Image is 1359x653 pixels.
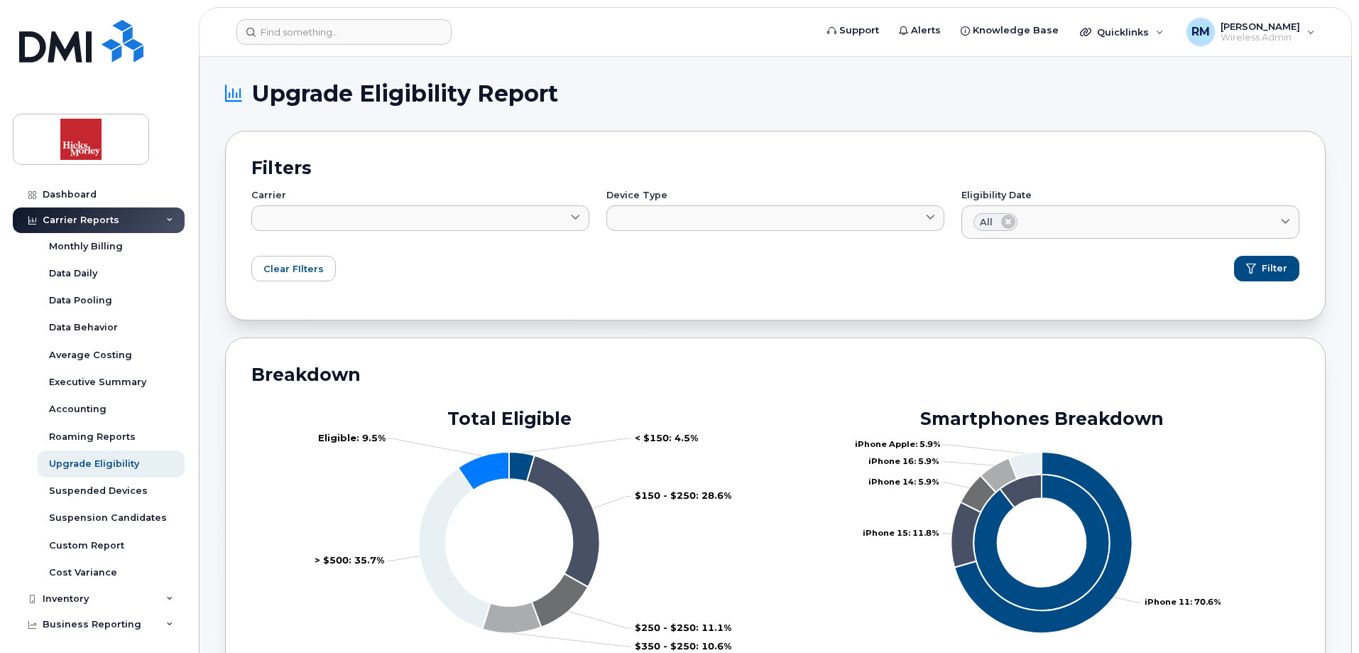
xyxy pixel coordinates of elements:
span: Clear FIlters [263,262,324,276]
button: Filter [1234,256,1299,281]
h2: Breakdown [251,364,1299,396]
span: Filter [1262,262,1287,275]
h2: Smartphones Breakdown [782,408,1301,429]
h2: Filters [251,157,1299,178]
g: Chart [855,440,1221,634]
tspan: iPhone Apple: 5.9% [855,440,941,450]
g: Series [855,440,1221,634]
h2: Total Eligible [249,408,769,429]
label: Carrier [251,191,589,200]
tspan: iPhone 14: 5.9% [868,477,939,487]
tspan: $250 - $250: 11.1% [635,622,731,633]
span: Upgrade Eligibility Report [252,83,558,104]
label: Eligibility Date [961,191,1299,200]
tspan: < $150: 4.5% [635,432,698,443]
a: All [961,205,1299,239]
tspan: $350 - $250: 10.6% [635,640,731,652]
button: Clear FIlters [251,256,336,281]
tspan: Eligible: 9.5% [318,432,386,443]
tspan: iPhone 15: 11.8% [863,528,939,538]
label: Device Type [606,191,944,200]
tspan: iPhone 11: 70.6% [1145,598,1221,608]
tspan: iPhone 16: 5.9% [868,457,939,467]
span: All [980,215,993,229]
tspan: > $500: 35.7% [315,554,384,566]
tspan: $150 - $250: 28.6% [635,490,731,502]
iframe: Messenger Launcher [1297,591,1348,642]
